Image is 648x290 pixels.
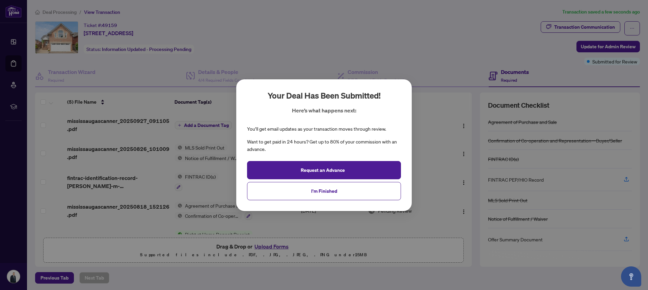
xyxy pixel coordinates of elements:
[268,90,381,101] h2: Your deal has been submitted!
[292,106,356,114] p: Here’s what happens next:
[247,125,386,133] div: You’ll get email updates as your transaction moves through review.
[247,138,401,153] div: Want to get paid in 24 hours? Get up to 80% of your commission with an advance.
[621,266,641,287] button: Open asap
[301,164,345,175] span: Request an Advance
[311,185,337,196] span: I'm Finished
[247,161,401,179] button: Request an Advance
[247,182,401,200] button: I'm Finished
